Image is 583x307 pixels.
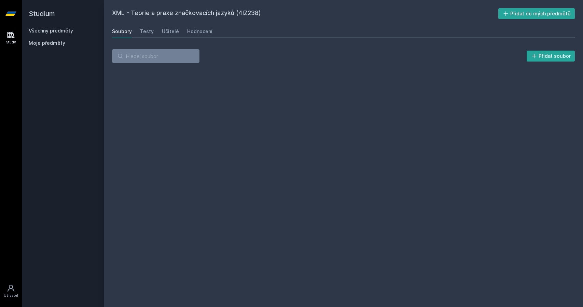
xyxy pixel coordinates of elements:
a: Hodnocení [187,25,212,38]
a: Testy [140,25,154,38]
div: Study [6,40,16,45]
a: Všechny předměty [29,28,73,34]
div: Soubory [112,28,132,35]
a: Soubory [112,25,132,38]
div: Testy [140,28,154,35]
h2: XML - Teorie a praxe značkovacích jazyků (4IZ238) [112,8,498,19]
div: Uživatel [4,293,18,298]
input: Hledej soubor [112,49,199,63]
button: Přidat soubor [527,51,575,62]
a: Study [1,27,20,48]
a: Uživatel [1,281,20,302]
div: Učitelé [162,28,179,35]
a: Učitelé [162,25,179,38]
span: Moje předměty [29,40,65,46]
button: Přidat do mých předmětů [498,8,575,19]
div: Hodnocení [187,28,212,35]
